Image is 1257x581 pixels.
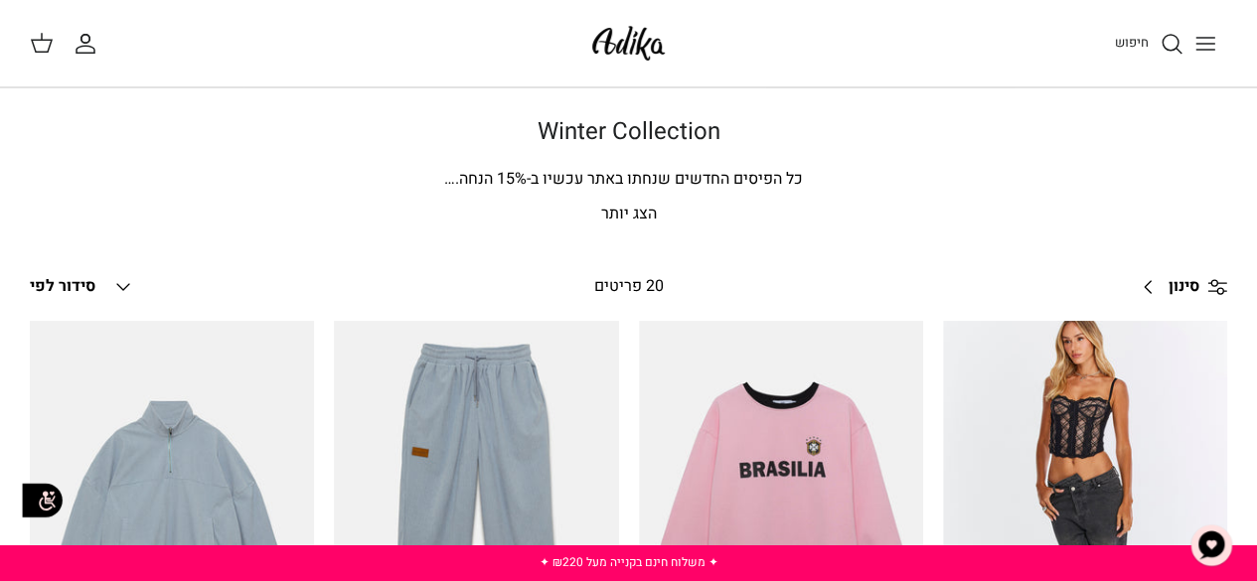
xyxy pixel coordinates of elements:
[1129,263,1227,311] a: סינון
[15,473,70,527] img: accessibility_icon02.svg
[527,167,803,191] span: כל הפיסים החדשים שנחתו באתר עכשיו ב-
[30,265,135,309] button: סידור לפי
[1183,22,1227,66] button: Toggle menu
[497,167,515,191] span: 15
[30,118,1227,147] h1: Winter Collection
[1169,274,1199,300] span: סינון
[444,167,527,191] span: % הנחה.
[540,553,718,571] a: ✦ משלוח חינם בקנייה מעל ₪220 ✦
[30,274,95,298] span: סידור לפי
[1181,515,1241,575] button: צ'אט
[1115,33,1149,52] span: חיפוש
[481,274,776,300] div: 20 פריטים
[586,20,671,67] img: Adika IL
[74,32,105,56] a: החשבון שלי
[1115,32,1183,56] a: חיפוש
[30,202,1227,227] p: הצג יותר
